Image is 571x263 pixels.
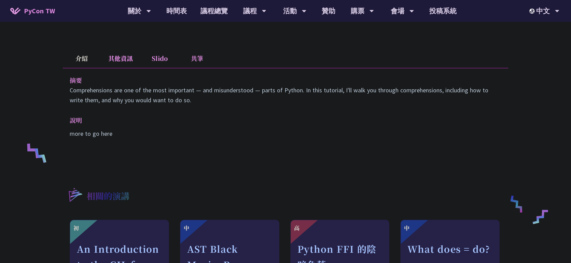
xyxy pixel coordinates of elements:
[73,224,79,232] div: 初
[63,49,100,68] li: 介紹
[70,129,501,139] p: more to go here
[404,224,409,232] div: 中
[70,85,501,105] p: Comprehensions are one of the most important — and misunderstood — parts of Python. In this tutor...
[178,49,216,68] li: 共筆
[141,49,178,68] li: Slido
[70,75,488,85] p: 摘要
[58,178,92,211] img: r3.8d01567.svg
[24,6,55,16] span: PyCon TW
[529,9,536,14] img: Locale Icon
[184,224,189,232] div: 中
[294,224,300,232] div: 高
[100,49,141,68] li: 其他資訊
[87,190,129,203] p: 相關的演講
[10,8,20,14] img: Home icon of PyCon TW 2025
[70,115,488,125] p: 說明
[3,2,62,19] a: PyCon TW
